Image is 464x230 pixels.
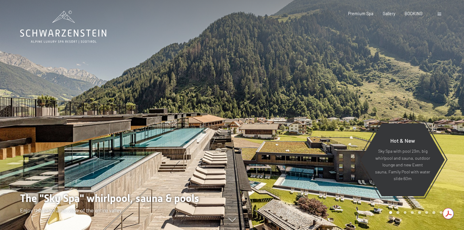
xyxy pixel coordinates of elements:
div: Carousel Page 2 [396,211,399,214]
a: Gallery [383,11,395,16]
div: Carousel Page 4 [411,211,414,214]
div: Carousel Page 6 [425,211,428,214]
div: Carousel Page 5 [418,211,421,214]
div: Carousel Page 1 (Current Slide) [389,211,392,214]
div: Carousel Pagination [387,211,442,214]
a: Premium Spa [348,11,373,16]
div: Carousel Page 8 [440,211,443,214]
div: Carousel Page 3 [404,211,407,214]
p: Sky Spa with pool 23m, big whirlpool and sauna, outdoor lounge and new Event sauna, Family Pool w... [374,148,432,182]
a: Hot & New Sky Spa with pool 23m, big whirlpool and sauna, outdoor lounge and new Event sauna, Fam... [360,123,445,197]
a: BOOKING [405,11,423,16]
span: Hot & New [390,137,415,144]
div: Carousel Page 7 [432,211,435,214]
